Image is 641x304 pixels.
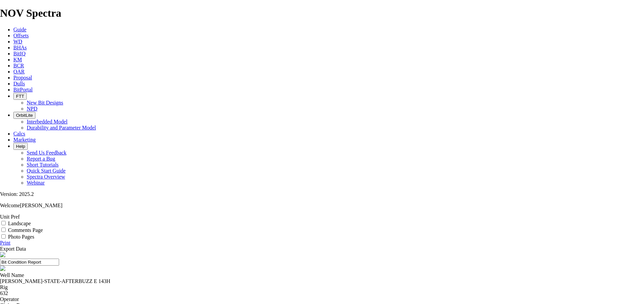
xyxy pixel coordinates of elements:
a: BitIQ [13,51,25,56]
a: BCR [13,63,24,68]
a: OAR [13,69,25,74]
a: Marketing [13,137,36,142]
a: Proposal [13,75,32,80]
a: WD [13,39,22,44]
a: BitPortal [13,87,33,92]
a: Dulls [13,81,25,86]
span: [PERSON_NAME] [20,203,62,208]
a: BHAs [13,45,27,50]
label: Landscape [8,221,31,226]
button: Help [13,143,28,150]
label: Comments Page [8,227,43,233]
span: Help [16,144,25,149]
a: New Bit Designs [27,100,63,105]
a: Webinar [27,180,45,186]
label: Photo Pages [8,234,34,240]
button: FTT [13,93,27,100]
a: Short Tutorials [27,162,59,168]
a: KM [13,57,22,62]
a: Interbedded Model [27,119,67,124]
span: FTT [16,94,24,99]
a: Spectra Overview [27,174,65,180]
a: Durability and Parameter Model [27,125,96,130]
a: Quick Start Guide [27,168,65,174]
button: OrbitLite [13,112,35,119]
a: Calcs [13,131,25,136]
a: Send Us Feedback [27,150,66,156]
a: Guide [13,27,26,32]
a: Offsets [13,33,29,38]
a: Report a Bug [27,156,55,162]
span: OrbitLite [16,113,33,118]
a: NPD [27,106,37,111]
